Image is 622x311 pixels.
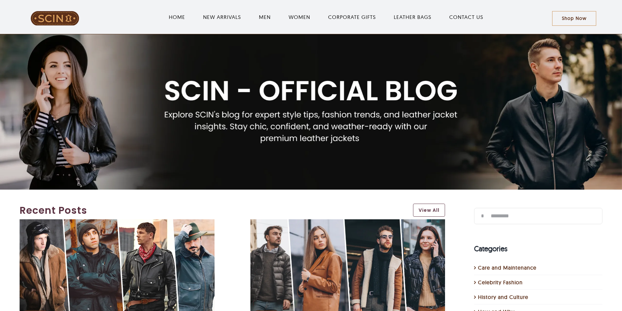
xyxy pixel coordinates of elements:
a: MEN [259,13,271,21]
a: Care and Maintenance [478,264,599,272]
a: Recent Posts [20,203,407,218]
a: CONTACT US [449,13,483,21]
input: Search [474,208,490,224]
a: WOMEN [289,13,310,21]
a: 23 Different Types Of Leather Jackets [250,220,445,226]
img: LeatherSCIN [30,11,79,26]
input: Search... [474,208,602,224]
a: HOME [169,13,185,21]
h4: Categories [474,243,602,254]
a: LEATHER BAGS [394,13,431,21]
a: View All [413,204,445,217]
a: History of the Bomber Jacket [20,220,215,226]
a: LeatherSCIN [30,10,79,17]
a: Shop Now [552,11,596,26]
a: History and Culture [478,293,599,301]
a: CORPORATE GIFTS [328,13,376,21]
nav: Main Menu [100,7,552,27]
span: Shop Now [562,16,586,21]
a: NEW ARRIVALS [203,13,241,21]
a: Celebrity Fashion [478,278,599,286]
